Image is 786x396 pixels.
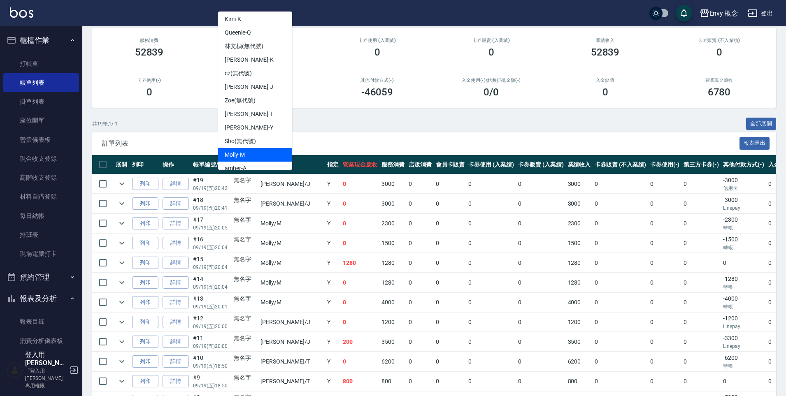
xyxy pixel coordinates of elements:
td: 1500 [379,234,407,253]
h3: 0 [602,86,608,98]
td: 0 [516,293,566,312]
button: 列印 [132,316,158,329]
td: Y [325,352,341,371]
td: [PERSON_NAME] /T [258,372,325,391]
h2: 其他付款方式(-) [330,78,424,83]
th: 操作 [160,155,191,174]
div: 無名字 [234,314,257,323]
td: Y [325,253,341,273]
td: 1200 [566,313,593,332]
td: 0 [593,352,648,371]
div: 無名字 [234,354,257,362]
h5: 登入用[PERSON_NAME] [25,351,67,367]
td: 0 [593,194,648,213]
td: 0 [593,293,648,312]
h3: 52839 [135,46,164,58]
td: 0 [341,194,379,213]
td: 0 [681,293,721,312]
button: save [676,5,692,21]
button: 列印 [132,296,158,309]
td: 0 [341,214,379,233]
button: 列印 [132,336,158,348]
h2: 業績收入 [558,38,652,43]
button: expand row [116,217,128,229]
td: 0 [593,253,648,273]
td: 0 [341,273,379,292]
td: Molly /M [258,293,325,312]
td: 0 [681,174,721,194]
span: cz (無代號) [225,69,252,78]
a: 營業儀表板 [3,130,79,149]
td: 0 [434,352,467,371]
a: 消費分析儀表板 [3,331,79,350]
td: 0 [648,313,682,332]
span: Molly -M [225,151,245,159]
td: 1280 [379,253,407,273]
td: 0 [466,332,516,352]
td: 3000 [379,174,407,194]
td: 1280 [341,253,379,273]
td: 0 [341,174,379,194]
td: 3500 [379,332,407,352]
td: 0 [434,174,467,194]
td: Molly /M [258,253,325,273]
td: [PERSON_NAME] /J [258,174,325,194]
a: 報表匯出 [739,139,770,147]
a: 現場電腦打卡 [3,244,79,263]
p: 轉帳 [723,303,764,310]
td: 1280 [566,253,593,273]
a: 詳情 [163,257,189,269]
h3: 0 [374,46,380,58]
td: 0 [648,352,682,371]
h2: 卡券販賣 (不入業績) [672,38,766,43]
button: 列印 [132,257,158,269]
a: 報表目錄 [3,312,79,331]
td: 0 [648,332,682,352]
h3: -46059 [361,86,393,98]
td: -1280 [721,273,766,292]
td: #15 [191,253,232,273]
th: 卡券使用(-) [648,155,682,174]
td: 0 [516,194,566,213]
button: 全部展開 [746,118,777,130]
h2: 卡券販賣 (入業績) [444,38,538,43]
td: 6200 [379,352,407,371]
td: 0 [466,293,516,312]
div: 無名字 [234,255,257,264]
td: 0 [681,273,721,292]
td: 1500 [566,234,593,253]
p: 09/19 (五) 20:01 [193,303,230,310]
div: Envy 概念 [709,8,738,19]
h2: 店販消費 /會員卡消費 [216,38,310,43]
td: 0 [681,313,721,332]
td: Y [325,372,341,391]
p: 信用卡 [723,185,764,192]
td: 0 [407,273,434,292]
th: 其他付款方式(-) [721,155,766,174]
td: 0 [434,273,467,292]
td: 0 [407,194,434,213]
a: 打帳單 [3,54,79,73]
span: [PERSON_NAME] -J [225,83,273,91]
td: #12 [191,313,232,332]
td: 0 [341,352,379,371]
p: 轉帳 [723,244,764,251]
h2: 卡券使用(-) [102,78,196,83]
td: 0 [434,214,467,233]
button: expand row [116,355,128,368]
td: #11 [191,332,232,352]
td: 0 [593,313,648,332]
th: 第三方卡券(-) [681,155,721,174]
td: #16 [191,234,232,253]
td: Y [325,332,341,352]
td: Y [325,293,341,312]
button: expand row [116,178,128,190]
td: 0 [681,234,721,253]
td: Y [325,174,341,194]
td: 0 [648,273,682,292]
img: Logo [10,7,33,18]
th: 帳單編號/時間 [191,155,232,174]
h3: 0 [716,46,722,58]
th: 展開 [114,155,130,174]
a: 現金收支登錄 [3,149,79,168]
